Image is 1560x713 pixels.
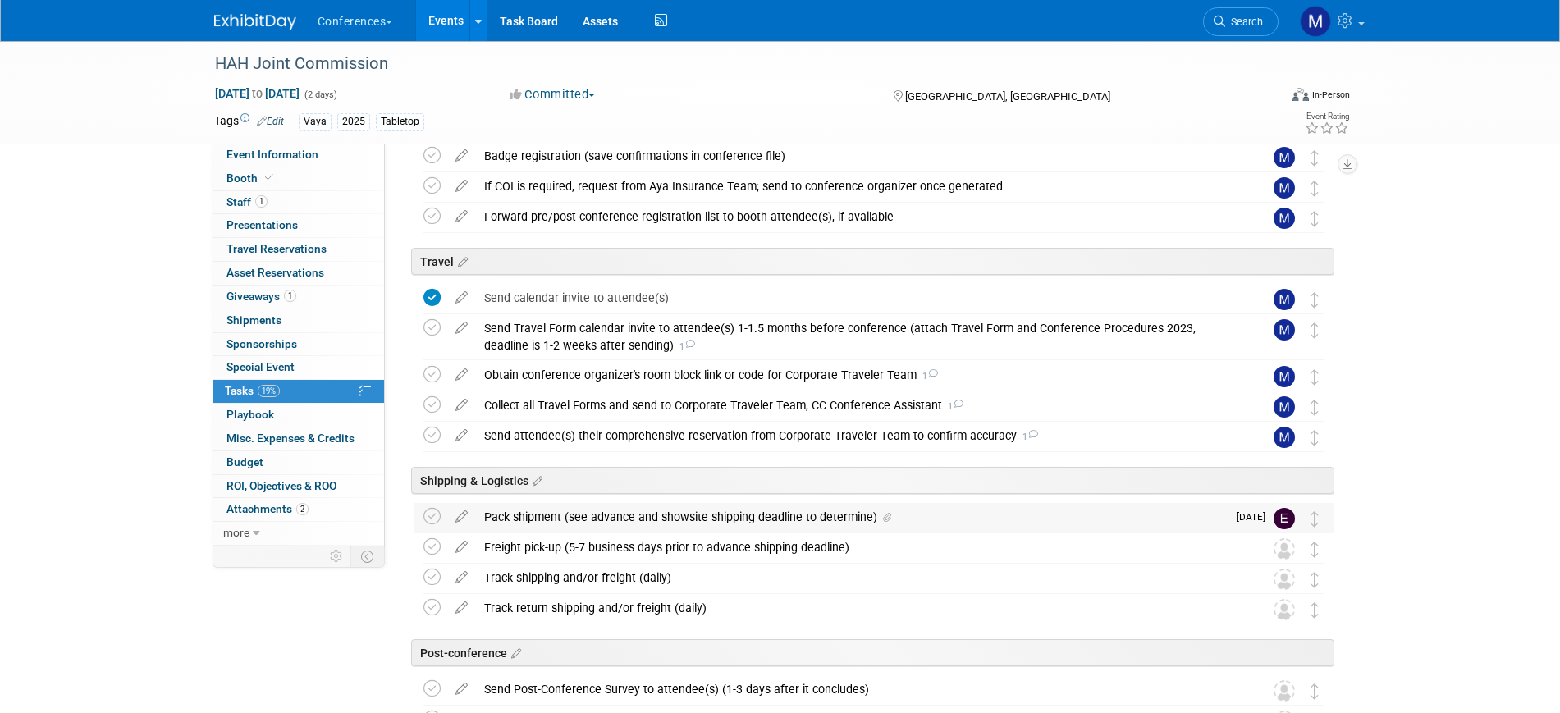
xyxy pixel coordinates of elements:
a: Attachments2 [213,498,384,521]
div: Collect all Travel Forms and send to Corporate Traveler Team, CC Conference Assistant [476,391,1241,419]
a: edit [447,179,476,194]
div: Forward pre/post conference registration list to booth attendee(s), if available [476,203,1241,231]
img: Erin Anderson [1274,508,1295,529]
a: edit [447,682,476,697]
div: Tabletop [376,113,424,130]
div: Send Post-Conference Survey to attendee(s) (1-3 days after it concludes) [476,675,1241,703]
a: Edit [257,116,284,127]
span: Budget [226,455,263,468]
i: Move task [1311,430,1319,446]
img: Marygrace LeGros [1274,289,1295,310]
a: Presentations [213,214,384,237]
span: [DATE] [DATE] [214,86,300,101]
a: Travel Reservations [213,238,384,261]
span: (2 days) [303,89,337,100]
span: 1 [674,341,695,352]
img: Marygrace LeGros [1274,396,1295,418]
a: Playbook [213,404,384,427]
a: more [213,522,384,545]
a: Budget [213,451,384,474]
a: Giveaways1 [213,286,384,309]
span: Presentations [226,218,298,231]
a: edit [447,209,476,224]
div: Send Travel Form calendar invite to attendee(s) 1-1.5 months before conference (attach Travel For... [476,314,1241,359]
img: ExhibitDay [214,14,296,30]
div: If COI is required, request from Aya Insurance Team; send to conference organizer once generated [476,172,1241,200]
div: Shipping & Logistics [411,467,1334,494]
button: Committed [504,86,602,103]
a: Tasks19% [213,380,384,403]
img: Format-Inperson.png [1292,88,1309,101]
a: Edit sections [528,472,542,488]
div: HAH Joint Commission [209,49,1254,79]
span: Booth [226,171,277,185]
a: Edit sections [454,253,468,269]
span: Special Event [226,360,295,373]
a: edit [447,570,476,585]
span: Shipments [226,313,281,327]
i: Move task [1311,511,1319,527]
td: Tags [214,112,284,131]
span: Giveaways [226,290,296,303]
img: Marygrace LeGros [1274,366,1295,387]
div: Travel [411,248,1334,275]
span: Attachments [226,502,309,515]
span: [GEOGRAPHIC_DATA], [GEOGRAPHIC_DATA] [905,90,1110,103]
span: more [223,526,249,539]
div: Post-conference [411,639,1334,666]
img: Unassigned [1274,538,1295,560]
span: Tasks [225,384,280,397]
a: Search [1203,7,1279,36]
a: edit [447,290,476,305]
span: to [249,87,265,100]
i: Booth reservation complete [265,173,273,182]
span: Sponsorships [226,337,297,350]
img: Unassigned [1274,599,1295,620]
span: 1 [284,290,296,302]
i: Move task [1311,683,1319,699]
div: Track shipping and/or freight (daily) [476,564,1241,592]
div: Send attendee(s) their comprehensive reservation from Corporate Traveler Team to confirm accuracy [476,422,1241,450]
div: Track return shipping and/or freight (daily) [476,594,1241,622]
img: Marygrace LeGros [1274,208,1295,229]
a: edit [447,149,476,163]
div: In-Person [1311,89,1350,101]
span: Travel Reservations [226,242,327,255]
i: Move task [1311,572,1319,587]
div: Badge registration (save confirmations in conference file) [476,142,1241,170]
div: Send calendar invite to attendee(s) [476,284,1241,312]
a: edit [447,540,476,555]
div: Freight pick-up (5-7 business days prior to advance shipping deadline) [476,533,1241,561]
a: edit [447,398,476,413]
div: 2025 [337,113,370,130]
div: Event Format [1182,85,1351,110]
span: 1 [1017,432,1038,442]
span: 1 [255,195,268,208]
img: Unassigned [1274,569,1295,590]
a: Edit sections [507,644,521,660]
td: Personalize Event Tab Strip [323,546,351,567]
div: Obtain conference organizer's room block link or code for Corporate Traveler Team [476,361,1241,389]
a: Asset Reservations [213,262,384,285]
a: Special Event [213,356,384,379]
a: Sponsorships [213,333,384,356]
i: Move task [1311,181,1319,196]
a: Misc. Expenses & Credits [213,427,384,450]
a: edit [447,601,476,615]
span: 1 [917,371,938,382]
a: Staff1 [213,191,384,214]
div: Vaya [299,113,332,130]
i: Move task [1311,602,1319,618]
span: Playbook [226,408,274,421]
span: 2 [296,503,309,515]
span: [DATE] [1237,511,1274,523]
a: Booth [213,167,384,190]
a: edit [447,368,476,382]
img: Marygrace LeGros [1300,6,1331,37]
td: Toggle Event Tabs [350,546,384,567]
span: Staff [226,195,268,208]
div: Event Rating [1305,112,1349,121]
i: Move task [1311,322,1319,338]
i: Move task [1311,542,1319,557]
img: Marygrace LeGros [1274,177,1295,199]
